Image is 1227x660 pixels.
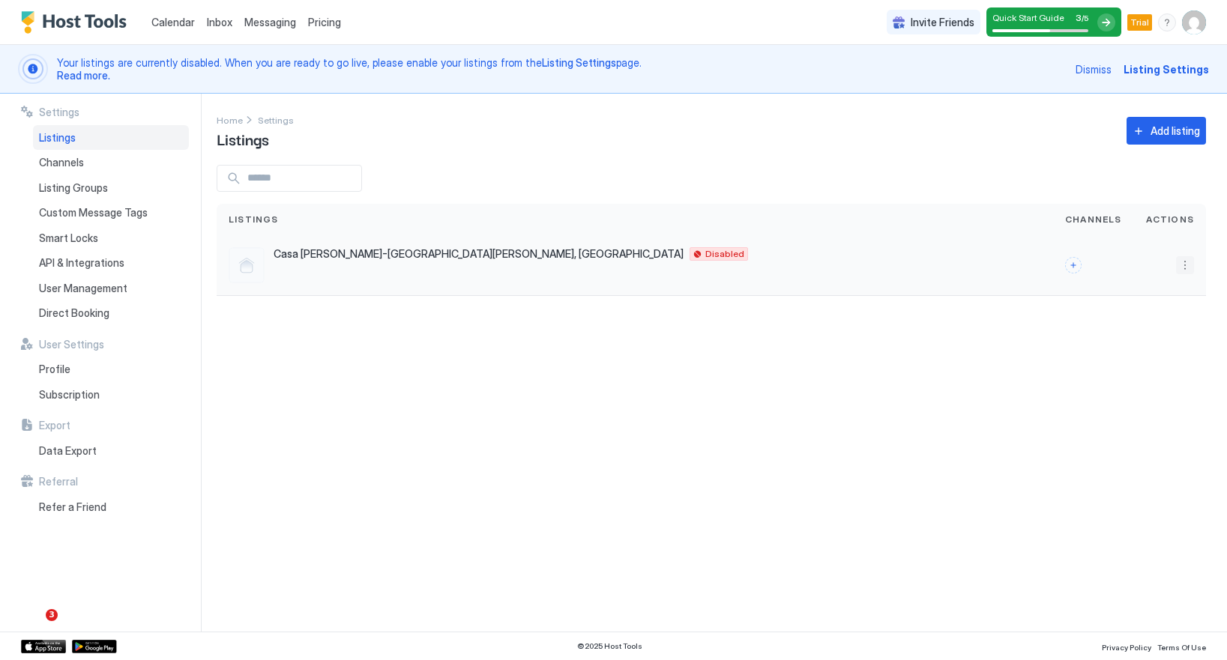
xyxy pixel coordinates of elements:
[207,16,232,28] span: Inbox
[258,112,294,127] div: Breadcrumb
[151,16,195,28] span: Calendar
[39,419,70,432] span: Export
[21,640,66,653] a: App Store
[1130,16,1149,29] span: Trial
[39,231,98,245] span: Smart Locks
[274,247,684,261] span: Casa [PERSON_NAME]-[GEOGRAPHIC_DATA][PERSON_NAME], [GEOGRAPHIC_DATA]
[229,213,279,226] span: Listings
[1157,643,1206,652] span: Terms Of Use
[33,225,189,251] a: Smart Locks
[39,388,100,402] span: Subscription
[33,357,189,382] a: Profile
[33,300,189,326] a: Direct Booking
[33,250,189,276] a: API & Integrations
[39,338,104,351] span: User Settings
[577,641,642,651] span: © 2025 Host Tools
[39,444,97,458] span: Data Export
[244,16,296,28] span: Messaging
[1076,61,1112,77] div: Dismiss
[33,438,189,464] a: Data Export
[33,382,189,408] a: Subscription
[1146,213,1194,226] span: Actions
[1082,13,1088,23] span: / 5
[258,115,294,126] span: Settings
[1102,643,1151,652] span: Privacy Policy
[1151,123,1200,139] div: Add listing
[57,56,1067,82] span: Your listings are currently disabled. When you are ready to go live, please enable your listings ...
[1157,638,1206,654] a: Terms Of Use
[1176,256,1194,274] div: menu
[33,494,189,520] a: Refer a Friend
[1127,117,1206,145] button: Add listing
[39,363,70,376] span: Profile
[241,166,361,191] input: Input Field
[39,131,76,145] span: Listings
[308,16,341,29] span: Pricing
[217,112,243,127] a: Home
[1124,61,1209,77] div: Listing Settings
[21,11,133,34] a: Host Tools Logo
[217,112,243,127] div: Breadcrumb
[39,181,108,195] span: Listing Groups
[39,156,84,169] span: Channels
[39,206,148,220] span: Custom Message Tags
[244,14,296,30] a: Messaging
[542,56,616,69] a: Listing Settings
[207,14,232,30] a: Inbox
[1065,213,1122,226] span: Channels
[72,640,117,653] a: Google Play Store
[992,12,1064,23] span: Quick Start Guide
[151,14,195,30] a: Calendar
[1102,638,1151,654] a: Privacy Policy
[39,282,127,295] span: User Management
[57,69,110,82] a: Read more.
[39,500,106,514] span: Refer a Friend
[1065,257,1082,273] button: Connect channels
[1076,12,1082,23] span: 3
[911,16,974,29] span: Invite Friends
[1182,10,1206,34] div: User profile
[46,609,58,621] span: 3
[33,276,189,301] a: User Management
[33,150,189,175] a: Channels
[217,127,269,150] span: Listings
[217,115,243,126] span: Home
[33,175,189,201] a: Listing Groups
[1176,256,1194,274] button: More options
[15,609,51,645] iframe: Intercom live chat
[33,200,189,225] a: Custom Message Tags
[33,125,189,151] a: Listings
[39,256,124,270] span: API & Integrations
[1158,13,1176,31] div: menu
[39,475,78,488] span: Referral
[258,112,294,127] a: Settings
[39,106,79,119] span: Settings
[39,306,109,320] span: Direct Booking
